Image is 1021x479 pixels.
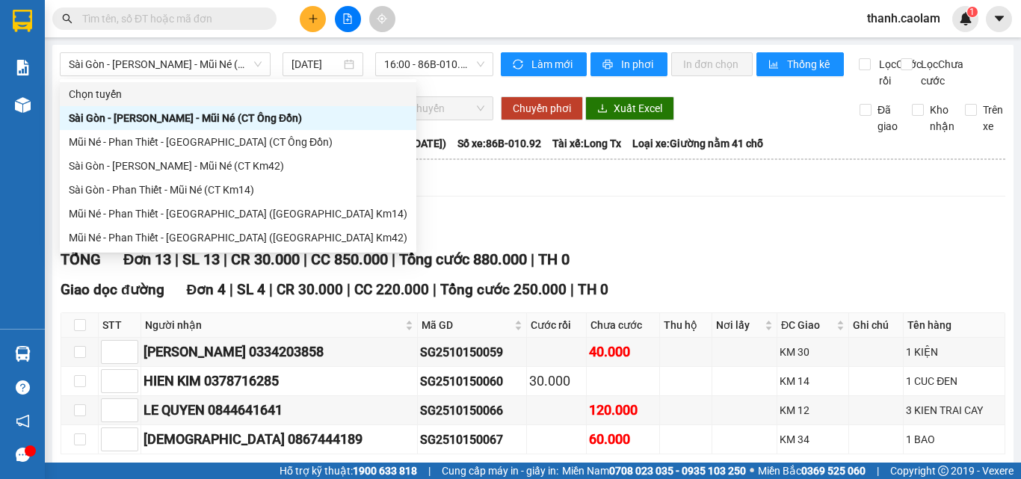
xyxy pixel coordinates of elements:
[308,13,318,24] span: plus
[552,135,621,152] span: Tài xế: Long Tx
[614,100,662,117] span: Xuất Excel
[420,430,524,449] div: SG2510150067
[801,465,866,477] strong: 0369 525 060
[621,56,656,72] span: In phơi
[632,135,763,152] span: Loại xe: Giường nằm 41 chỗ
[589,342,658,362] div: 40.000
[906,373,1002,389] div: 1 CUC ĐEN
[531,250,534,268] span: |
[671,52,753,76] button: In đơn chọn
[660,313,712,338] th: Thu hộ
[303,250,307,268] span: |
[420,372,524,391] div: SG2510150060
[182,250,220,268] span: SL 13
[938,466,948,476] span: copyright
[126,57,206,69] b: [DOMAIN_NAME]
[513,59,525,71] span: sync
[175,250,179,268] span: |
[756,52,844,76] button: bar-chartThống kê
[144,342,415,362] div: [PERSON_NAME] 0334203858
[780,431,846,448] div: KM 34
[384,53,484,75] span: 16:00 - 86B-010.92
[342,13,353,24] span: file-add
[969,7,975,17] span: 1
[440,281,567,298] span: Tổng cước 250.000
[531,56,575,72] span: Làm mới
[959,12,972,25] img: icon-new-feature
[292,56,341,72] input: 15/10/2025
[787,56,832,72] span: Thống kê
[144,371,415,392] div: HIEN KIM 0378716285
[369,6,395,32] button: aim
[904,313,1005,338] th: Tên hàng
[277,281,343,298] span: CR 30.000
[873,56,924,89] span: Lọc Cước rồi
[781,317,833,333] span: ĐC Giao
[780,344,846,360] div: KM 30
[311,250,388,268] span: CC 850.000
[562,463,746,479] span: Miền Nam
[527,313,587,338] th: Cước rồi
[335,6,361,32] button: file-add
[291,173,333,190] div: Thống kê
[602,59,615,71] span: printer
[15,346,31,362] img: warehouse-icon
[61,216,225,240] button: Lọc VP Gửi
[433,281,437,298] span: |
[457,135,541,152] span: Số xe: 86B-010.92
[82,10,259,27] input: Tìm tên, số ĐT hoặc mã đơn
[420,343,524,362] div: SG2510150059
[62,13,73,24] span: search
[13,10,32,32] img: logo-vxr
[347,281,351,298] span: |
[780,373,846,389] div: KM 14
[73,173,150,190] div: Xem theo VP gửi
[906,402,1002,418] div: 3 KIEN TRAI CAY
[849,313,904,338] th: Ghi chú
[16,380,30,395] span: question-circle
[15,97,31,113] img: warehouse-icon
[570,281,574,298] span: |
[16,414,30,428] span: notification
[986,6,1012,32] button: caret-down
[231,250,300,268] span: CR 30.000
[16,448,30,462] span: message
[61,250,101,268] span: TỔNG
[418,396,527,425] td: SG2510150066
[585,96,674,120] button: downloadXuất Excel
[280,463,417,479] span: Hỗ trợ kỹ thuật:
[590,52,667,76] button: printerIn phơi
[229,281,233,298] span: |
[144,400,415,421] div: LE QUYEN 0844641641
[758,463,866,479] span: Miền Bắc
[420,401,524,420] div: SG2510150066
[716,317,762,333] span: Nơi lấy
[877,463,879,479] span: |
[123,250,171,268] span: Đơn 13
[392,250,395,268] span: |
[967,7,978,17] sup: 1
[418,338,527,367] td: SG2510150059
[750,468,754,474] span: ⚪️
[418,367,527,396] td: SG2510150060
[609,465,746,477] strong: 0708 023 035 - 0935 103 250
[353,465,417,477] strong: 1900 633 818
[99,313,141,338] th: STT
[422,317,511,333] span: Mã GD
[906,344,1002,360] div: 1 KIỆN
[906,431,1002,448] div: 1 BAO
[589,400,658,421] div: 120.000
[96,22,144,143] b: BIÊN NHẬN GỬI HÀNG HÓA
[977,102,1009,135] span: Trên xe
[61,281,164,298] span: Giao dọc đường
[69,97,262,120] span: Chọn tuyến
[924,102,960,135] span: Kho nhận
[237,281,265,298] span: SL 4
[915,56,966,89] span: Lọc Chưa cước
[578,281,608,298] span: TH 0
[177,173,264,190] div: Xem theo VP nhận
[269,281,273,298] span: |
[69,218,128,237] span: Lọc VP Gửi
[61,137,326,149] b: Tuyến: Sài Gòn - [PERSON_NAME] - Mũi Né (CT Ông Đồn)
[144,429,415,450] div: [DEMOGRAPHIC_DATA] 0867444189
